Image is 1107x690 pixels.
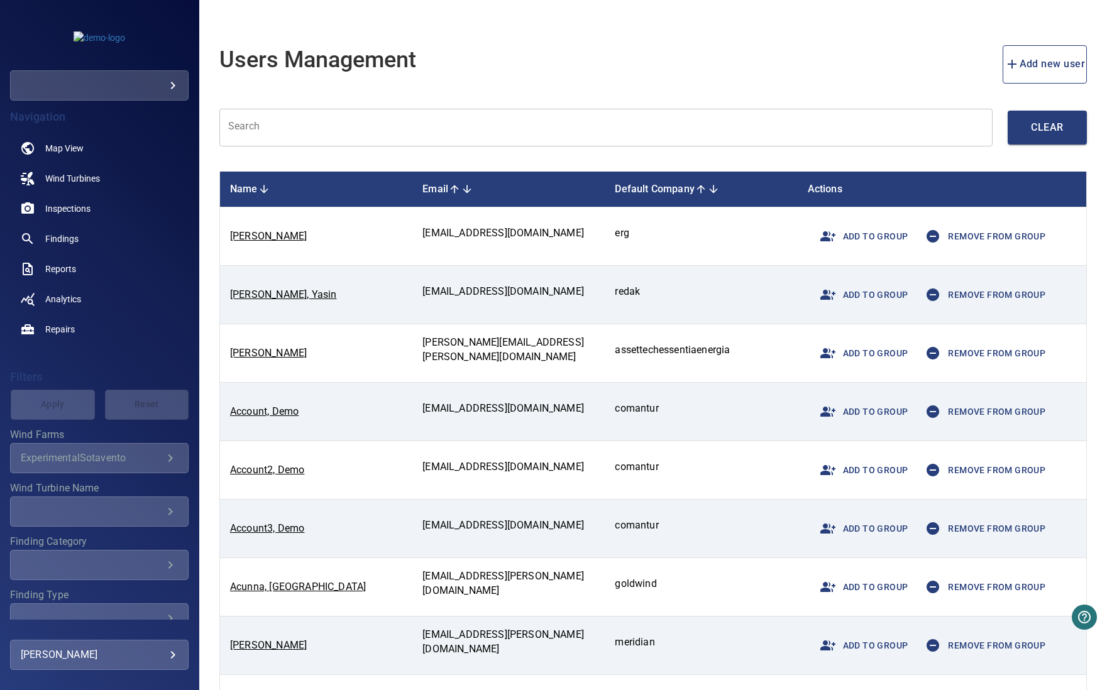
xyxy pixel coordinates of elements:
[10,163,189,194] a: windturbines noActive
[918,513,1045,544] span: Remove from group
[813,338,908,368] span: Add to group
[422,182,595,197] div: Email
[45,142,84,155] span: Map View
[45,233,79,245] span: Findings
[422,285,595,299] p: [EMAIL_ADDRESS][DOMAIN_NAME]
[74,31,125,44] img: demo-logo
[10,111,189,123] h4: Navigation
[10,537,189,547] label: Finding Category
[10,194,189,224] a: inspections noActive
[615,182,787,197] div: Default Company
[808,393,913,430] button: Add to group
[1005,55,1086,73] span: Add new user
[45,202,91,215] span: Inspections
[918,338,1045,368] span: Remove from group
[813,572,908,602] span: Add to group
[615,343,787,358] p: assettechessentiaenergia
[230,288,336,300] a: [PERSON_NAME], Yasin
[913,568,1050,606] button: Remove from group
[605,172,797,207] th: Toggle SortBy
[813,630,908,660] span: Add to group
[422,460,595,474] p: [EMAIL_ADDRESS][DOMAIN_NAME]
[10,284,189,314] a: analytics noActive
[913,276,1050,314] button: Remove from group
[412,172,605,207] th: Toggle SortBy
[808,510,913,547] button: Add to group
[615,402,787,416] p: comantur
[918,397,1045,427] span: Remove from group
[422,518,595,533] p: [EMAIL_ADDRESS][DOMAIN_NAME]
[422,402,595,416] p: [EMAIL_ADDRESS][DOMAIN_NAME]
[10,550,189,580] div: Finding Category
[422,628,595,657] p: [EMAIL_ADDRESS][PERSON_NAME][DOMAIN_NAME]
[913,217,1050,255] button: Remove from group
[230,581,366,593] a: Acunna, [GEOGRAPHIC_DATA]
[1003,45,1088,84] button: add new user
[45,172,100,185] span: Wind Turbines
[220,172,412,207] th: Toggle SortBy
[422,569,595,598] p: [EMAIL_ADDRESS][PERSON_NAME][DOMAIN_NAME]
[808,627,913,664] button: Add to group
[813,221,908,251] span: Add to group
[615,285,787,299] p: redak
[45,263,76,275] span: Reports
[10,496,189,527] div: Wind Turbine Name
[913,451,1050,489] button: Remove from group
[615,577,787,591] p: goldwind
[808,334,913,372] button: Add to group
[1008,111,1087,145] button: Clear
[230,405,299,417] a: Account, Demo
[219,48,416,73] h1: Users Management
[10,603,189,633] div: Finding Type
[808,217,913,255] button: Add to group
[808,451,913,489] button: Add to group
[10,254,189,284] a: reports noActive
[10,590,189,600] label: Finding Type
[230,464,304,476] a: Account2, Demo
[230,182,402,197] div: Name
[21,452,163,464] div: ExperimentalSotavento
[10,314,189,344] a: repairs noActive
[913,393,1050,430] button: Remove from group
[230,230,307,242] a: [PERSON_NAME]
[813,513,908,544] span: Add to group
[813,397,908,427] span: Add to group
[615,635,787,650] p: meridian
[21,645,178,665] div: [PERSON_NAME]
[913,510,1050,547] button: Remove from group
[918,572,1045,602] span: Remove from group
[10,430,189,440] label: Wind Farms
[45,293,81,305] span: Analytics
[913,334,1050,372] button: Remove from group
[808,568,913,606] button: Add to group
[913,627,1050,664] button: Remove from group
[422,336,595,364] p: [PERSON_NAME][EMAIL_ADDRESS][PERSON_NAME][DOMAIN_NAME]
[10,70,189,101] div: demo
[615,226,787,241] p: erg
[615,518,787,533] p: comantur
[10,371,189,383] h4: Filters
[230,347,307,359] a: [PERSON_NAME]
[808,276,913,314] button: Add to group
[918,280,1045,310] span: Remove from group
[813,455,908,485] span: Add to group
[10,224,189,254] a: findings noActive
[10,133,189,163] a: map noActive
[422,226,595,241] p: [EMAIL_ADDRESS][DOMAIN_NAME]
[615,460,787,474] p: comantur
[230,639,307,651] a: [PERSON_NAME]
[808,182,1076,197] div: Actions
[813,280,908,310] span: Add to group
[10,443,189,473] div: Wind Farms
[230,522,304,534] a: Account3, Demo
[918,455,1045,485] span: Remove from group
[45,323,75,336] span: Repairs
[918,221,1045,251] span: Remove from group
[918,630,1045,660] span: Remove from group
[1033,119,1062,136] span: Clear
[10,483,189,493] label: Wind Turbine Name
